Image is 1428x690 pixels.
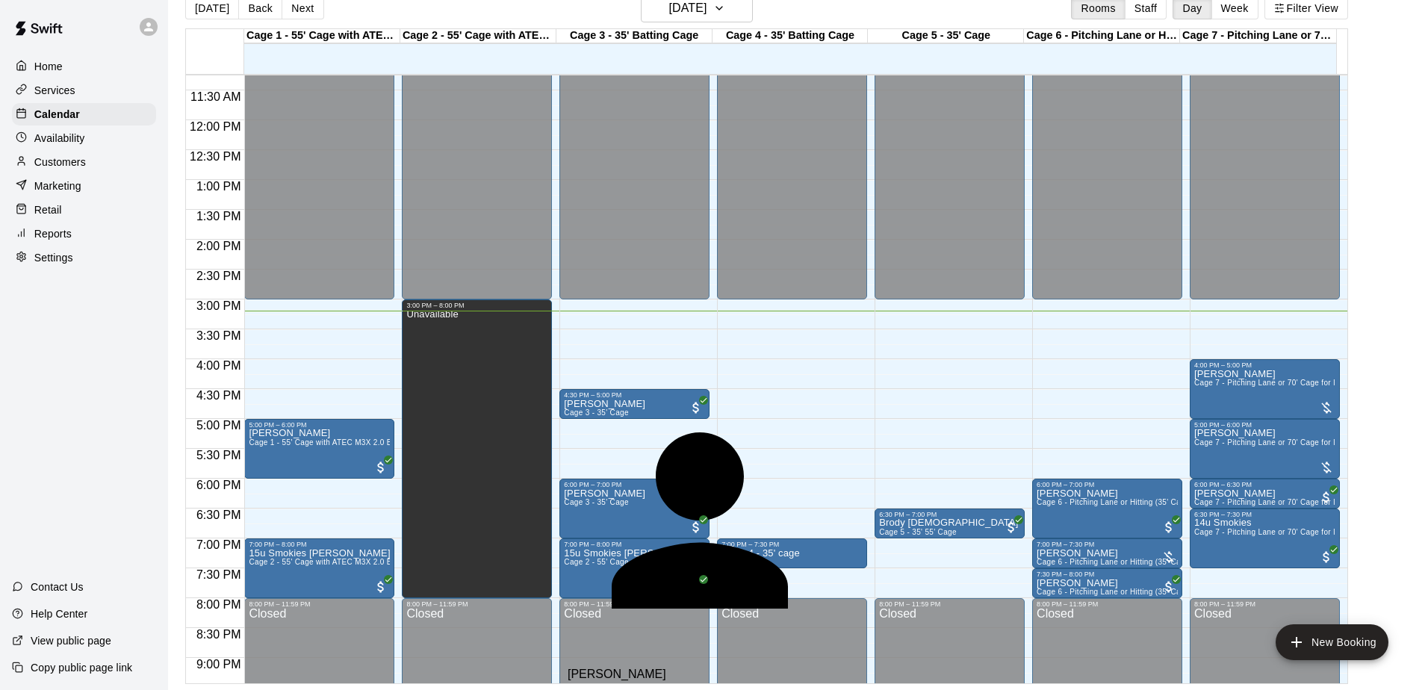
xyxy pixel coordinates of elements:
div: Cage 5 - 35' Cage [868,29,1024,43]
span: All customers have paid [1319,550,1334,565]
div: Cage 1 - 55' Cage with ATEC M3X 2.0 Baseball Pitching Machine [244,29,400,43]
button: add [1276,624,1388,660]
span: Cage 2 - 55' Cage with ATEC M3X 2.0 Baseball Pitching Machine and ATEC M1J Softball Pitching Mach... [249,558,710,566]
span: 6:30 PM [193,509,245,521]
span: All customers have paid [1004,520,1019,535]
span: 4:30 PM [193,389,245,402]
div: Cage 7 - Pitching Lane or 70' Cage for live at-bats [1180,29,1336,43]
span: 1:30 PM [193,210,245,223]
span: 5:00 PM [193,419,245,432]
span: 11:30 AM [187,90,245,103]
p: Customers [34,155,86,170]
span: 7:30 PM [193,568,245,581]
span: 2:30 PM [193,270,245,282]
p: Contact Us [31,579,84,594]
span: Cage 7 - Pitching Lane or 70' Cage for live at-bats [1194,379,1372,387]
span: Cage 7 - Pitching Lane or 70' Cage for live at-bats [1194,528,1372,536]
span: All customers have paid [1161,520,1176,535]
div: 6:00 PM – 7:00 PM [1037,481,1178,488]
span: Cage 7 - Pitching Lane or 70' Cage for live at-bats [1194,498,1372,506]
div: 7:30 PM – 8:00 PM [1037,571,1178,578]
div: 4:00 PM – 5:00 PM [1194,361,1335,369]
span: All customers have paid [689,579,704,594]
p: Services [34,83,75,98]
div: 8:00 PM – 11:59 PM [879,600,1020,608]
div: Cage 2 - 55' Cage with ATEC M3X 2.0 Baseball Pitching Machine [400,29,556,43]
div: Cage 4 - 35' Batting Cage [713,29,869,43]
span: 8:00 PM [193,598,245,611]
span: All customers have paid [689,520,704,535]
span: All customers have paid [1319,490,1334,505]
span: 12:00 PM [186,120,244,133]
span: 2:00 PM [193,240,245,252]
span: Cage 6 - Pitching Lane or Hitting (35' Cage) [1037,498,1192,506]
div: 7:00 PM – 8:00 PM: Cage 2 - 55' Cage with ATEC M3X 2.0 Baseball Pitching Machine and ATEC M1J Sof... [559,538,710,598]
div: 7:00 PM – 8:00 PM [249,541,390,548]
span: Cage 2 - 55' Cage with ATEC M3X 2.0 Baseball Pitching Machine and ATEC M1J Softball Pitching Mach... [564,558,1025,566]
div: 8:00 PM – 11:59 PM [249,600,390,608]
div: Cage 3 - 35' Batting Cage [556,29,713,43]
span: 7:00 PM [193,538,245,551]
div: 6:00 PM – 6:30 PM [1194,481,1335,488]
div: 4:00 PM – 5:00 PM: Justin Williamson [1190,359,1340,419]
div: 7:00 PM – 8:00 PM: Cage 2 - 55' Cage with ATEC M3X 2.0 Baseball Pitching Machine and ATEC M1J Sof... [244,538,394,598]
div: Mark Adams [568,388,920,656]
span: Cage 7 - Pitching Lane or 70' Cage for live at-bats [1194,438,1372,447]
div: 6:30 PM – 7:30 PM [1194,511,1335,518]
span: 6:00 PM [193,479,245,491]
p: Availability [34,131,85,146]
div: Cage 6 - Pitching Lane or Hitting (35' Cage) [1024,29,1180,43]
div: 8:00 PM – 11:59 PM [564,600,705,608]
span: 3:00 PM [193,299,245,312]
span: Cage 6 - Pitching Lane or Hitting (35' Cage) [1037,588,1192,596]
p: Help Center [31,606,87,621]
div: 8:00 PM – 11:59 PM [1037,600,1178,608]
span: Cage 6 - Pitching Lane or Hitting (35' Cage) [1037,558,1192,566]
span: 4:00 PM [193,359,245,372]
span: 3:30 PM [193,329,245,342]
div: 6:00 PM – 7:00 PM: Dylan Langston [1032,479,1182,538]
div: 5:00 PM – 6:00 PM: Gavyn Hughley [244,419,394,479]
div: 8:00 PM – 11:59 PM [1194,600,1335,608]
div: 5:00 PM – 6:00 PM: Justin Williamson [1190,419,1340,479]
div: 6:00 PM – 7:00 PM: Jonathan Forester [559,479,710,538]
span: All customers have paid [689,400,704,415]
p: Home [34,59,63,74]
div: 6:30 PM – 7:00 PM: Brody Bible [875,509,1025,538]
div: 7:00 PM – 7:30 PM: Dylan Langston [1032,538,1182,568]
span: 5:30 PM [193,449,245,461]
div: 7:00 PM – 7:30 PM [1037,541,1178,548]
div: 3:00 PM – 8:00 PM: Unavailable [402,299,552,598]
span: Cage 5 - 35' 55' Cage [879,528,957,536]
p: Calendar [34,107,80,122]
p: View public page [31,633,111,648]
span: Cage 3 - 35' Cage [564,498,629,506]
span: All customers have paid [373,579,388,594]
div: 6:00 PM – 6:30 PM: Justin Williamson [1190,479,1340,509]
p: Copy public page link [31,660,132,675]
span: 9:00 PM [193,658,245,671]
span: 1:00 PM [193,180,245,193]
p: Retail [34,202,62,217]
div: 8:00 PM – 11:59 PM [406,600,547,608]
span: 8:30 PM [193,628,245,641]
p: [PERSON_NAME] [568,668,920,681]
p: Reports [34,226,72,241]
div: 7:30 PM – 8:00 PM: Mark Adams [1032,568,1182,598]
p: Marketing [34,178,81,193]
div: 6:30 PM – 7:00 PM [879,511,1020,518]
div: 5:00 PM – 6:00 PM [1194,421,1335,429]
div: 6:30 PM – 7:30 PM: Cage 7 - Pitching Lane or 70' Cage for live at-bats [1190,509,1340,568]
span: All customers have paid [1161,579,1176,594]
span: All customers have paid [373,460,388,475]
p: Settings [34,250,73,265]
div: 5:00 PM – 6:00 PM [249,421,390,429]
div: 3:00 PM – 8:00 PM [406,302,547,309]
span: Cage 1 - 55' Cage with ATEC M3X 2.0 Baseball Pitching Machine with Auto Feeder [249,438,542,447]
div: 7:00 PM – 8:00 PM [564,541,705,548]
span: 12:30 PM [186,150,244,163]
